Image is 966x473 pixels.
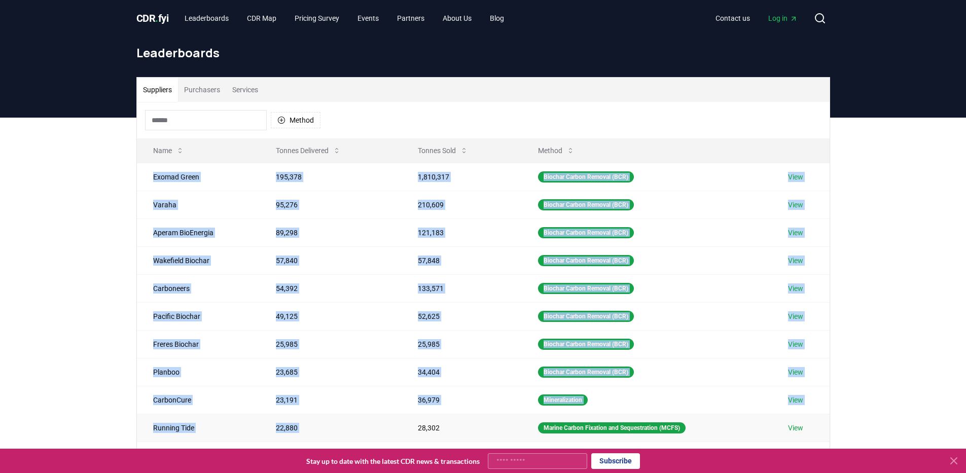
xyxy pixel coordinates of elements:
div: Biochar Carbon Removal (BCR) [538,199,634,210]
a: Pricing Survey [287,9,347,27]
td: 1,810,317 [402,163,522,191]
nav: Main [707,9,806,27]
td: Carboneers [137,274,260,302]
a: About Us [435,9,480,27]
a: Partners [389,9,433,27]
button: Name [145,140,192,161]
div: Biochar Carbon Removal (BCR) [538,283,634,294]
a: View [788,423,803,433]
a: Log in [760,9,806,27]
td: 57,840 [260,246,401,274]
div: Mineralization [538,394,588,406]
span: . [155,12,158,24]
td: Wakefield Biochar [137,246,260,274]
a: CDR.fyi [136,11,169,25]
div: Biochar Carbon Removal (BCR) [538,311,634,322]
td: Varaha [137,191,260,219]
a: View [788,311,803,321]
td: 28,302 [402,414,522,442]
span: CDR fyi [136,12,169,24]
td: 121,183 [402,219,522,246]
td: Aperam BioEnergia [137,219,260,246]
div: Biochar Carbon Removal (BCR) [538,367,634,378]
td: 57,848 [402,246,522,274]
button: Services [226,78,264,102]
div: Biochar Carbon Removal (BCR) [538,171,634,183]
nav: Main [176,9,512,27]
td: Planboo [137,358,260,386]
span: Log in [768,13,798,23]
td: Freres Biochar [137,330,260,358]
div: Marine Carbon Fixation and Sequestration (MCFS) [538,422,686,433]
button: Purchasers [178,78,226,102]
a: Blog [482,9,512,27]
td: 22,880 [260,414,401,442]
td: CarbonCure [137,386,260,414]
button: Method [271,112,320,128]
td: 36,979 [402,386,522,414]
button: Tonnes Sold [410,140,476,161]
a: View [788,367,803,377]
div: Biochar Carbon Removal (BCR) [538,255,634,266]
div: Biochar Carbon Removal (BCR) [538,227,634,238]
td: 210,609 [402,191,522,219]
td: 133,571 [402,274,522,302]
td: 25,985 [260,330,401,358]
a: View [788,256,803,266]
a: View [788,283,803,294]
button: Method [530,140,583,161]
a: Leaderboards [176,9,237,27]
a: Events [349,9,387,27]
td: Exomad Green [137,163,260,191]
a: Contact us [707,9,758,27]
div: Biochar Carbon Removal (BCR) [538,339,634,350]
td: 195,378 [260,163,401,191]
td: 89,298 [260,219,401,246]
td: 23,191 [260,386,401,414]
button: Tonnes Delivered [268,140,349,161]
a: View [788,172,803,182]
td: Pacific Biochar [137,302,260,330]
a: View [788,395,803,405]
td: 54,392 [260,274,401,302]
a: View [788,200,803,210]
td: 52,625 [402,302,522,330]
button: Suppliers [137,78,178,102]
td: 49,125 [260,302,401,330]
a: View [788,339,803,349]
a: CDR Map [239,9,284,27]
td: 25,985 [402,330,522,358]
td: Running Tide [137,414,260,442]
td: 34,404 [402,358,522,386]
h1: Leaderboards [136,45,830,61]
td: 23,685 [260,358,401,386]
a: View [788,228,803,238]
td: 95,276 [260,191,401,219]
